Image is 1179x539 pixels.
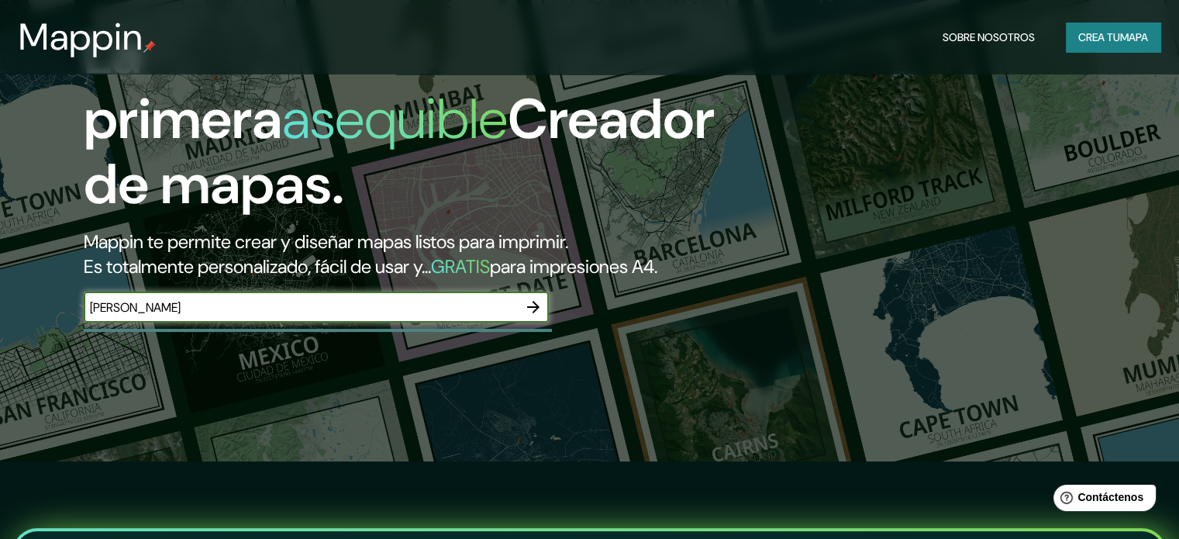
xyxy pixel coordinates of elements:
font: La primera [84,18,282,155]
font: Sobre nosotros [943,30,1035,44]
font: GRATIS [431,254,490,278]
font: Creador de mapas. [84,83,715,220]
iframe: Lanzador de widgets de ayuda [1041,479,1162,522]
font: asequible [282,83,508,155]
font: mapa [1120,30,1148,44]
font: Mappin te permite crear y diseñar mapas listos para imprimir. [84,230,568,254]
img: pin de mapeo [143,40,156,53]
font: Crea tu [1078,30,1120,44]
input: Elige tu lugar favorito [84,299,518,316]
button: Sobre nosotros [936,22,1041,52]
font: para impresiones A4. [490,254,657,278]
font: Es totalmente personalizado, fácil de usar y... [84,254,431,278]
font: Mappin [19,12,143,61]
button: Crea tumapa [1066,22,1160,52]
